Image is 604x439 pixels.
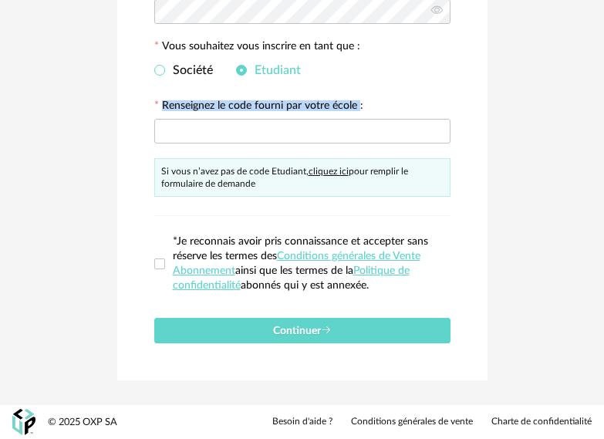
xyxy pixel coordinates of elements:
span: Etudiant [247,64,301,76]
a: Charte de confidentialité [491,416,592,428]
div: Si vous n’avez pas de code Etudiant, pour remplir le formulaire de demande [154,158,450,197]
label: Renseignez le code fourni par votre école : [154,100,363,114]
span: Société [165,64,213,76]
a: Besoin d'aide ? [272,416,332,428]
a: Politique de confidentialité [173,265,410,291]
div: © 2025 OXP SA [48,416,117,429]
button: Continuer [154,318,450,343]
span: *Je reconnais avoir pris connaissance et accepter sans réserve les termes des ainsi que les terme... [173,236,428,291]
a: Conditions générales de Vente Abonnement [173,251,420,276]
a: cliquez ici [309,167,349,176]
img: OXP [12,409,35,436]
a: Conditions générales de vente [351,416,473,428]
span: Continuer [273,326,332,336]
label: Vous souhaitez vous inscrire en tant que : [154,41,360,55]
